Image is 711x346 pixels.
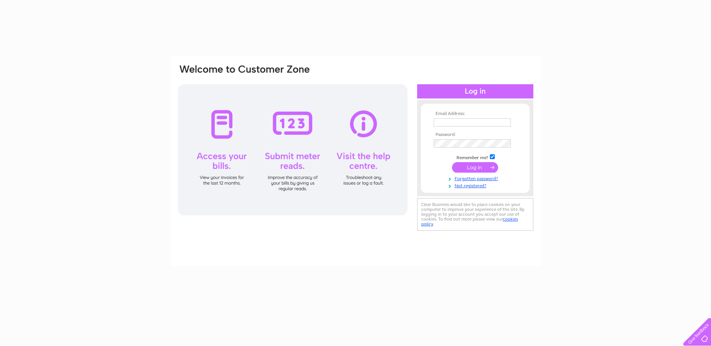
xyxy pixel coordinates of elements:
[432,132,519,137] th: Password:
[452,162,498,173] input: Submit
[432,111,519,116] th: Email Address:
[434,182,519,189] a: Not registered?
[434,174,519,182] a: Forgotten password?
[432,153,519,161] td: Remember me?
[417,198,533,231] div: Clear Business would like to place cookies on your computer to improve your experience of the sit...
[421,216,518,227] a: cookies policy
